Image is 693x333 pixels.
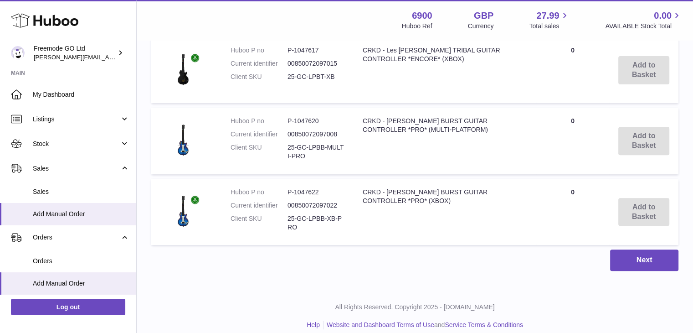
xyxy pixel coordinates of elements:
dd: P-1047617 [287,46,344,55]
span: 0.00 [654,10,672,22]
dd: 00850072097015 [287,59,344,68]
dt: Huboo P no [231,46,287,55]
img: lenka.smikniarova@gioteck.com [11,46,25,60]
dt: Client SKU [231,143,287,161]
dt: Current identifier [231,59,287,68]
span: Listings [33,115,120,124]
span: [PERSON_NAME][EMAIL_ADDRESS][DOMAIN_NAME] [34,53,183,61]
td: 0 [536,37,609,103]
td: CRKD - [PERSON_NAME] BURST GUITAR CONTROLLER *PRO* (XBOX) [354,179,536,245]
td: CRKD - [PERSON_NAME] BURST GUITAR CONTROLLER *PRO* (MULTI-PLATFORM) [354,108,536,174]
img: CRKD - Les Paul BLUEBERRY BURST GUITAR CONTROLLER *PRO* (XBOX) [160,188,206,234]
span: Sales [33,164,120,173]
dd: 25-GC-LPBT-XB [287,73,344,81]
span: Orders [33,233,120,242]
td: CRKD - Les [PERSON_NAME] TRIBAL GUITAR CONTROLLER *ENCORE* (XBOX) [354,37,536,103]
img: CRKD - Les Paul BLACK TRIBAL GUITAR CONTROLLER *ENCORE* (XBOX) [160,46,206,92]
dd: 00850072097022 [287,201,344,210]
dt: Client SKU [231,214,287,232]
td: 0 [536,179,609,245]
div: Currency [468,22,494,31]
strong: GBP [474,10,493,22]
a: Log out [11,299,125,315]
strong: 6900 [412,10,432,22]
dd: P-1047622 [287,188,344,197]
dd: 25-GC-LPBB-MULTI-PRO [287,143,344,161]
dd: 00850072097008 [287,130,344,139]
div: Freemode GO Ltd [34,44,116,62]
p: All Rights Reserved. Copyright 2025 - [DOMAIN_NAME] [144,303,686,312]
a: Help [307,321,320,328]
span: AVAILABLE Stock Total [605,22,682,31]
a: 0.00 AVAILABLE Stock Total [605,10,682,31]
span: Orders [33,257,129,265]
a: 27.99 Total sales [529,10,570,31]
dt: Client SKU [231,73,287,81]
span: 27.99 [536,10,559,22]
dt: Current identifier [231,201,287,210]
span: Add Manual Order [33,210,129,219]
span: Add Manual Order [33,279,129,288]
td: 0 [536,108,609,174]
dd: 25-GC-LPBB-XB-PRO [287,214,344,232]
button: Next [610,250,678,271]
div: Huboo Ref [402,22,432,31]
span: My Dashboard [33,90,129,99]
dt: Huboo P no [231,188,287,197]
dt: Huboo P no [231,117,287,125]
dt: Current identifier [231,130,287,139]
li: and [323,321,523,329]
span: Sales [33,187,129,196]
img: CRKD - Les Paul BLUEBERRY BURST GUITAR CONTROLLER *PRO* (MULTI-PLATFORM) [160,117,206,162]
span: Total sales [529,22,570,31]
span: Stock [33,140,120,148]
dd: P-1047620 [287,117,344,125]
a: Service Terms & Conditions [445,321,523,328]
a: Website and Dashboard Terms of Use [327,321,434,328]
